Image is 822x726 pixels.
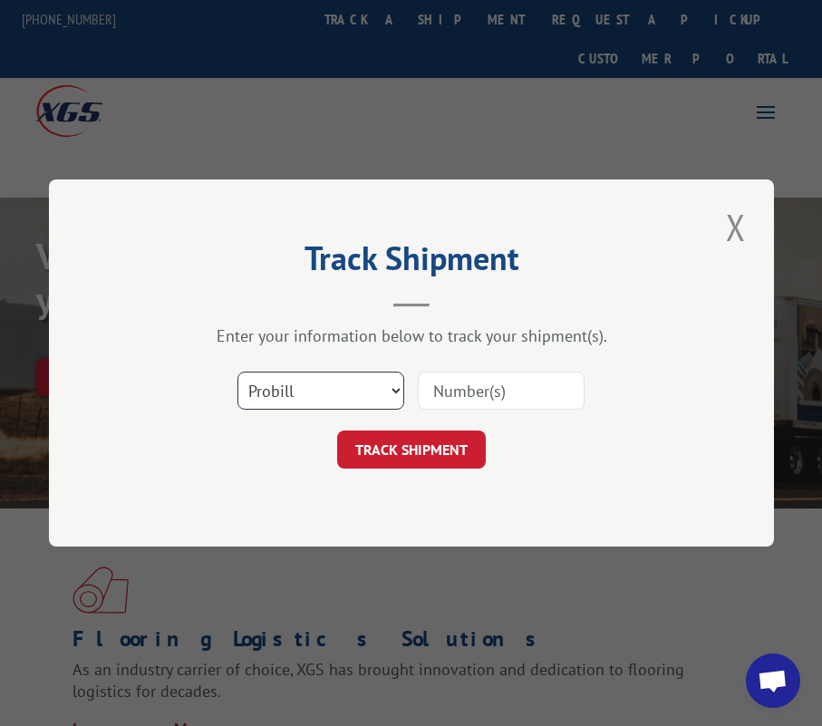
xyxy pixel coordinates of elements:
input: Number(s) [418,372,585,410]
button: Close modal [720,202,751,252]
h2: Track Shipment [140,246,683,280]
div: Enter your information below to track your shipment(s). [140,325,683,346]
button: TRACK SHIPMENT [337,431,486,469]
a: Open chat [746,653,800,708]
